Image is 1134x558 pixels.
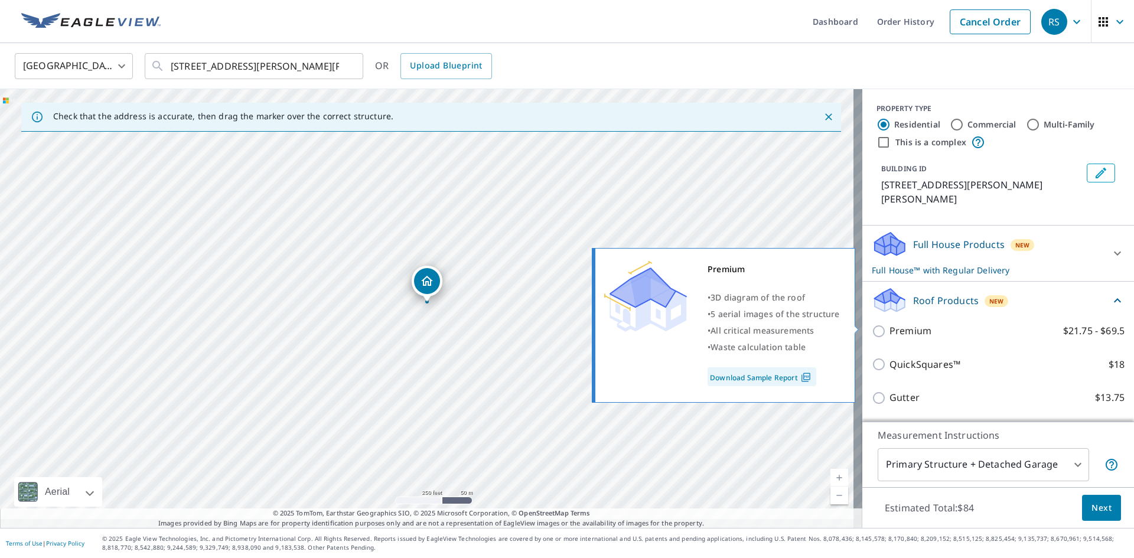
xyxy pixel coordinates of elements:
[889,324,931,338] p: Premium
[46,539,84,547] a: Privacy Policy
[889,357,960,372] p: QuickSquares™
[872,230,1125,276] div: Full House ProductsNewFull House™ with Regular Delivery
[14,477,102,507] div: Aerial
[53,111,393,122] p: Check that the address is accurate, then drag the marker over the correct structure.
[375,53,492,79] div: OR
[830,469,848,487] a: Current Level 17, Zoom In
[1091,501,1112,515] span: Next
[708,367,816,386] a: Download Sample Report
[711,341,806,353] span: Waste calculation table
[1104,458,1119,472] span: Your report will include the primary structure and a detached garage if one exists.
[400,53,491,79] a: Upload Blueprint
[1044,119,1095,130] label: Multi-Family
[412,266,442,302] div: Dropped pin, building 1, Residential property, 5516 Vickery St Lavonia, GA 30553
[711,325,814,336] span: All critical measurements
[273,508,590,518] span: © 2025 TomTom, Earthstar Geographics SIO, © 2025 Microsoft Corporation, ©
[989,296,1004,306] span: New
[571,508,590,517] a: Terms
[1082,495,1121,521] button: Next
[708,339,840,355] div: •
[708,289,840,306] div: •
[894,119,940,130] label: Residential
[711,292,805,303] span: 3D diagram of the roof
[881,164,927,174] p: BUILDING ID
[821,109,836,125] button: Close
[711,308,839,319] span: 5 aerial images of the structure
[6,539,43,547] a: Terms of Use
[6,540,84,547] p: |
[15,50,133,83] div: [GEOGRAPHIC_DATA]
[895,136,966,148] label: This is a complex
[913,237,1005,252] p: Full House Products
[1087,164,1115,182] button: Edit building 1
[21,13,161,31] img: EV Logo
[708,306,840,322] div: •
[1063,324,1125,338] p: $21.75 - $69.5
[878,448,1089,481] div: Primary Structure + Detached Garage
[1041,9,1067,35] div: RS
[950,9,1031,34] a: Cancel Order
[872,286,1125,314] div: Roof ProductsNew
[604,261,687,332] img: Premium
[967,119,1016,130] label: Commercial
[872,264,1103,276] p: Full House™ with Regular Delivery
[889,390,920,405] p: Gutter
[830,487,848,504] a: Current Level 17, Zoom Out
[798,372,814,383] img: Pdf Icon
[519,508,568,517] a: OpenStreetMap
[171,50,339,83] input: Search by address or latitude-longitude
[878,428,1119,442] p: Measurement Instructions
[1109,357,1125,372] p: $18
[913,293,979,308] p: Roof Products
[881,178,1082,206] p: [STREET_ADDRESS][PERSON_NAME][PERSON_NAME]
[1095,390,1125,405] p: $13.75
[102,534,1128,552] p: © 2025 Eagle View Technologies, Inc. and Pictometry International Corp. All Rights Reserved. Repo...
[876,103,1120,114] div: PROPERTY TYPE
[708,322,840,339] div: •
[875,495,983,521] p: Estimated Total: $84
[1015,240,1030,250] span: New
[708,261,840,278] div: Premium
[410,58,482,73] span: Upload Blueprint
[41,477,73,507] div: Aerial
